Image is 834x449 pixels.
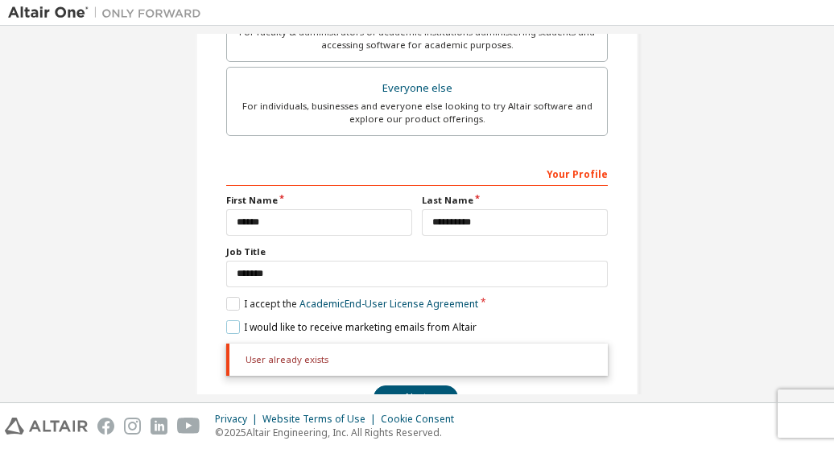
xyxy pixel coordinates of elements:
label: Last Name [422,194,608,207]
img: facebook.svg [97,418,114,435]
label: I would like to receive marketing emails from Altair [226,320,477,334]
img: instagram.svg [124,418,141,435]
img: youtube.svg [177,418,200,435]
div: Privacy [215,413,262,426]
div: Your Profile [226,160,608,186]
div: Cookie Consent [381,413,464,426]
div: For faculty & administrators of academic institutions administering students and accessing softwa... [237,26,597,51]
div: User already exists [226,344,608,376]
div: Website Terms of Use [262,413,381,426]
label: Job Title [226,245,608,258]
div: For individuals, businesses and everyone else looking to try Altair software and explore our prod... [237,100,597,126]
img: linkedin.svg [151,418,167,435]
img: Altair One [8,5,209,21]
div: Everyone else [237,77,597,100]
img: altair_logo.svg [5,418,88,435]
label: I accept the [226,297,478,311]
a: Academic End-User License Agreement [299,297,478,311]
label: First Name [226,194,412,207]
button: Next [374,385,458,410]
p: © 2025 Altair Engineering, Inc. All Rights Reserved. [215,426,464,439]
